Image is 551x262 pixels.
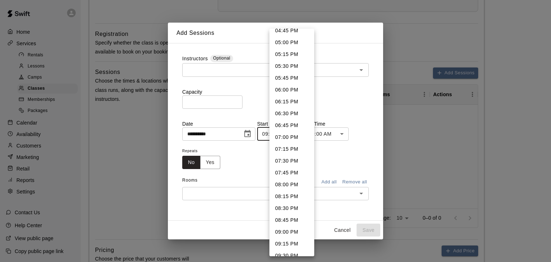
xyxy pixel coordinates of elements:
[269,167,314,179] li: 07:45 PM
[269,226,314,238] li: 09:00 PM
[269,155,314,167] li: 07:30 PM
[269,48,314,60] li: 05:15 PM
[269,84,314,96] li: 06:00 PM
[269,72,314,84] li: 05:45 PM
[269,108,314,120] li: 06:30 PM
[269,143,314,155] li: 07:15 PM
[269,179,314,191] li: 08:00 PM
[269,238,314,250] li: 09:15 PM
[269,250,314,262] li: 09:30 PM
[269,191,314,202] li: 08:15 PM
[269,214,314,226] li: 08:45 PM
[269,60,314,72] li: 05:30 PM
[269,37,314,48] li: 05:00 PM
[269,202,314,214] li: 08:30 PM
[269,25,314,37] li: 04:45 PM
[269,120,314,131] li: 06:45 PM
[269,96,314,108] li: 06:15 PM
[269,131,314,143] li: 07:00 PM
